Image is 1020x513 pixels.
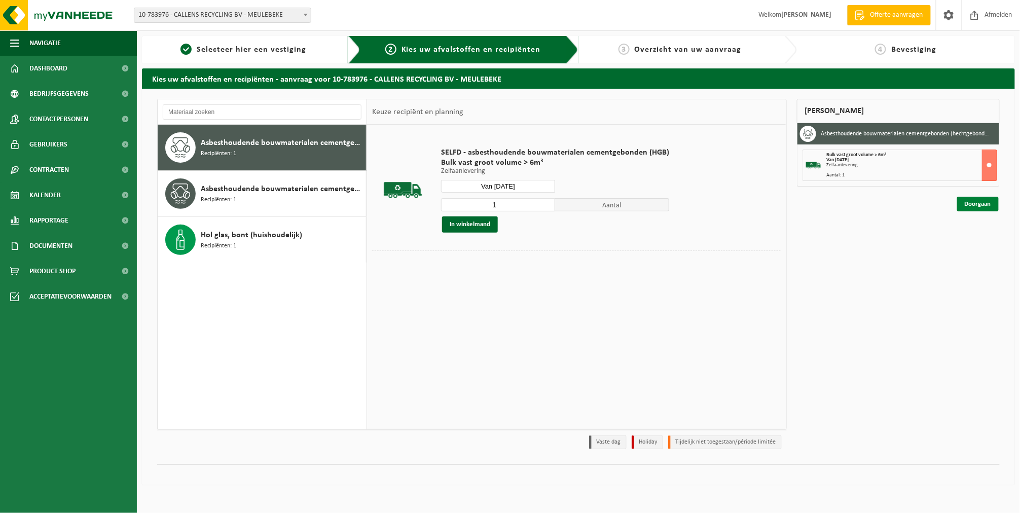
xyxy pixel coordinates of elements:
span: Bedrijfsgegevens [29,81,89,106]
h3: Asbesthoudende bouwmaterialen cementgebonden (hechtgebonden) [821,126,992,142]
span: Bulk vast groot volume > 6m³ [827,152,887,158]
strong: [PERSON_NAME] [781,11,832,19]
span: Kalender [29,182,61,208]
li: Holiday [632,435,663,449]
p: Zelfaanlevering [441,168,669,175]
span: Dashboard [29,56,67,81]
span: Bulk vast groot volume > 6m³ [441,158,669,168]
span: 10-783976 - CALLENS RECYCLING BV - MEULEBEKE [134,8,311,23]
a: Doorgaan [957,197,999,211]
div: Zelfaanlevering [827,163,997,168]
span: Product Shop [29,259,76,284]
span: Hol glas, bont (huishoudelijk) [201,229,302,241]
span: Overzicht van uw aanvraag [635,46,742,54]
span: Asbesthoudende bouwmaterialen cementgebonden (hechtgebonden) [201,137,363,149]
a: Offerte aanvragen [847,5,931,25]
div: Keuze recipiënt en planning [367,99,468,125]
span: Offerte aanvragen [868,10,926,20]
div: Aantal: 1 [827,173,997,178]
span: Documenten [29,233,72,259]
span: 3 [618,44,630,55]
strong: Van [DATE] [827,157,849,163]
button: In winkelmand [442,216,498,233]
input: Selecteer datum [441,180,555,193]
span: Gebruikers [29,132,67,157]
span: 10-783976 - CALLENS RECYCLING BV - MEULEBEKE [134,8,311,22]
span: Selecteer hier een vestiging [197,46,306,54]
span: Kies uw afvalstoffen en recipiënten [402,46,541,54]
span: Aantal [555,198,669,211]
div: [PERSON_NAME] [797,99,1000,123]
span: Rapportage [29,208,68,233]
span: Recipiënten: 1 [201,195,236,205]
span: Asbesthoudende bouwmaterialen cementgebonden met isolatie(hechtgebonden) [201,183,363,195]
span: Bevestiging [891,46,936,54]
span: Navigatie [29,30,61,56]
input: Materiaal zoeken [163,104,361,120]
li: Vaste dag [589,435,627,449]
span: SELFD - asbesthoudende bouwmaterialen cementgebonden (HGB) [441,148,669,158]
span: 1 [180,44,192,55]
a: 1Selecteer hier een vestiging [147,44,340,56]
span: Acceptatievoorwaarden [29,284,112,309]
span: Recipiënten: 1 [201,241,236,251]
button: Hol glas, bont (huishoudelijk) Recipiënten: 1 [158,217,367,263]
span: Contactpersonen [29,106,88,132]
span: Contracten [29,157,69,182]
li: Tijdelijk niet toegestaan/période limitée [668,435,782,449]
button: Asbesthoudende bouwmaterialen cementgebonden (hechtgebonden) Recipiënten: 1 [158,125,367,171]
span: 2 [385,44,396,55]
span: Recipiënten: 1 [201,149,236,159]
button: Asbesthoudende bouwmaterialen cementgebonden met isolatie(hechtgebonden) Recipiënten: 1 [158,171,367,217]
span: 4 [875,44,886,55]
h2: Kies uw afvalstoffen en recipiënten - aanvraag voor 10-783976 - CALLENS RECYCLING BV - MEULEBEKE [142,68,1015,88]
